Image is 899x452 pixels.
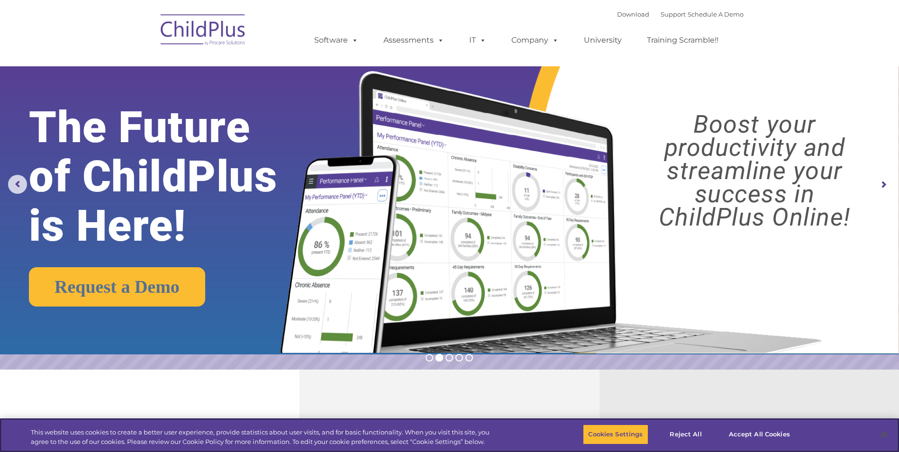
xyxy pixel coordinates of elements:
[617,10,649,18] a: Download
[656,425,716,444] button: Reject All
[637,31,728,50] a: Training Scramble!!
[305,31,368,50] a: Software
[29,267,205,307] a: Request a Demo
[621,113,888,229] rs-layer: Boost your productivity and streamline your success in ChildPlus Online!
[132,101,172,108] span: Phone number
[724,425,795,444] button: Accept All Cookies
[374,31,454,50] a: Assessments
[617,10,744,18] font: |
[460,31,496,50] a: IT
[29,103,316,251] rs-layer: The Future of ChildPlus is Here!
[583,425,648,444] button: Cookies Settings
[31,428,494,446] div: This website uses cookies to create a better user experience, provide statistics about user visit...
[156,8,251,55] img: ChildPlus by Procare Solutions
[688,10,744,18] a: Schedule A Demo
[873,424,894,445] button: Close
[132,63,161,70] span: Last name
[502,31,568,50] a: Company
[661,10,686,18] a: Support
[574,31,631,50] a: University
